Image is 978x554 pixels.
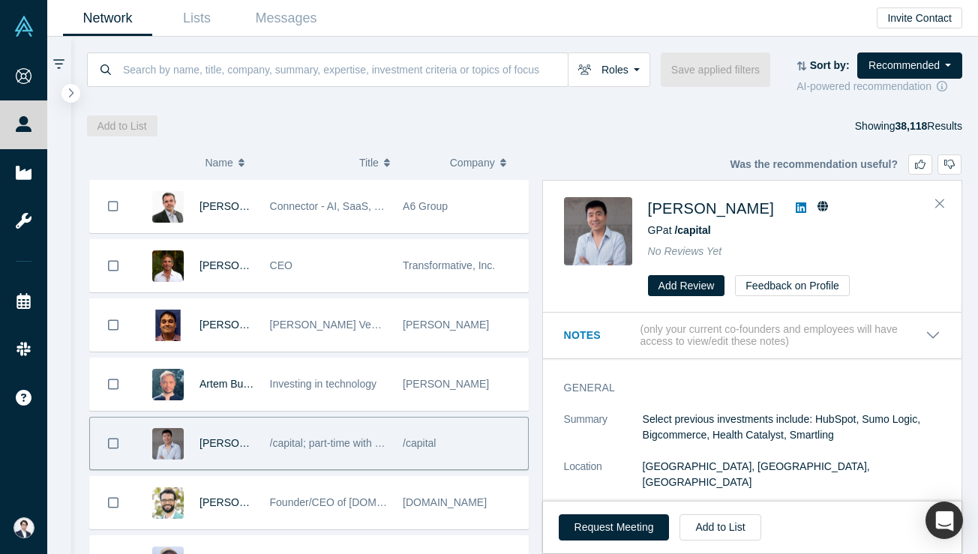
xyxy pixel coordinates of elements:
[205,147,232,178] span: Name
[730,154,961,175] div: Was the recommendation useful?
[13,16,34,37] img: Alchemist Vault Logo
[152,428,184,460] img: Luofei Deng's Profile Image
[643,412,940,443] p: Select previous investments include: HubSpot, Sumo Logic, Bigcommerce, Health Catalyst, Smartling
[679,514,760,541] button: Add to List
[810,59,850,71] strong: Sort by:
[564,412,643,459] dt: Summary
[359,147,434,178] button: Title
[121,52,568,87] input: Search by name, title, company, summary, expertise, investment criteria or topics of focus
[674,224,710,236] a: /capital
[564,197,632,265] img: Luofei Deng's Profile Image
[199,319,286,331] a: [PERSON_NAME]
[857,52,962,79] button: Recommended
[152,369,184,400] img: Artem Burachenok's Profile Image
[205,147,343,178] button: Name
[661,52,770,87] button: Save applied filters
[270,259,292,271] span: CEO
[199,259,286,271] a: [PERSON_NAME]
[403,496,487,508] span: [DOMAIN_NAME]
[643,459,940,490] dd: [GEOGRAPHIC_DATA], [GEOGRAPHIC_DATA], [GEOGRAPHIC_DATA]
[270,496,433,508] span: Founder/CEO of [DOMAIN_NAME]
[564,323,940,349] button: Notes (only your current co-founders and employees will have access to view/edit these notes)
[450,147,495,178] span: Company
[199,496,286,508] a: [PERSON_NAME]
[90,299,136,351] button: Bookmark
[270,200,472,212] span: Connector - AI, SaaS, IoT, Computer Vision
[403,200,448,212] span: A6 Group
[895,120,927,132] strong: 38,118
[450,147,525,178] button: Company
[564,380,919,396] h3: General
[63,1,152,36] a: Network
[735,275,850,296] button: Feedback on Profile
[568,52,650,87] button: Roles
[403,319,489,331] span: [PERSON_NAME]
[564,328,637,343] h3: Notes
[855,115,962,136] div: Showing
[199,200,286,212] a: [PERSON_NAME]
[13,517,34,538] img: Eisuke Shimizu's Account
[796,79,962,94] div: AI-powered recommendation
[87,115,157,136] button: Add to List
[199,437,286,449] a: [PERSON_NAME]
[564,459,643,506] dt: Location
[648,245,722,257] span: No Reviews Yet
[270,378,376,390] span: Investing in technology
[640,323,926,349] p: (only your current co-founders and employees will have access to view/edit these notes)
[199,378,286,390] a: Artem Burachenok
[152,310,184,341] img: Sunidh Jani's Profile Image
[90,477,136,529] button: Bookmark
[152,487,184,519] img: Wilder Lopes's Profile Image
[359,147,379,178] span: Title
[270,319,400,331] span: [PERSON_NAME] Ventures
[270,437,410,449] span: /capital; part-time with NTTVC
[648,224,711,236] span: GP at
[895,120,962,132] span: Results
[90,180,136,232] button: Bookmark
[928,192,951,216] button: Close
[403,378,489,390] span: [PERSON_NAME]
[403,437,436,449] span: /capital
[152,250,184,282] img: Mark Chasan's Profile Image
[152,191,184,223] img: Olivier Delerm's Profile Image
[559,514,670,541] button: Request Meeting
[90,418,136,469] button: Bookmark
[241,1,331,36] a: Messages
[877,7,962,28] button: Invite Contact
[90,358,136,410] button: Bookmark
[90,240,136,292] button: Bookmark
[648,275,725,296] button: Add Review
[648,200,774,217] a: [PERSON_NAME]
[403,259,495,271] span: Transformative, Inc.
[152,1,241,36] a: Lists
